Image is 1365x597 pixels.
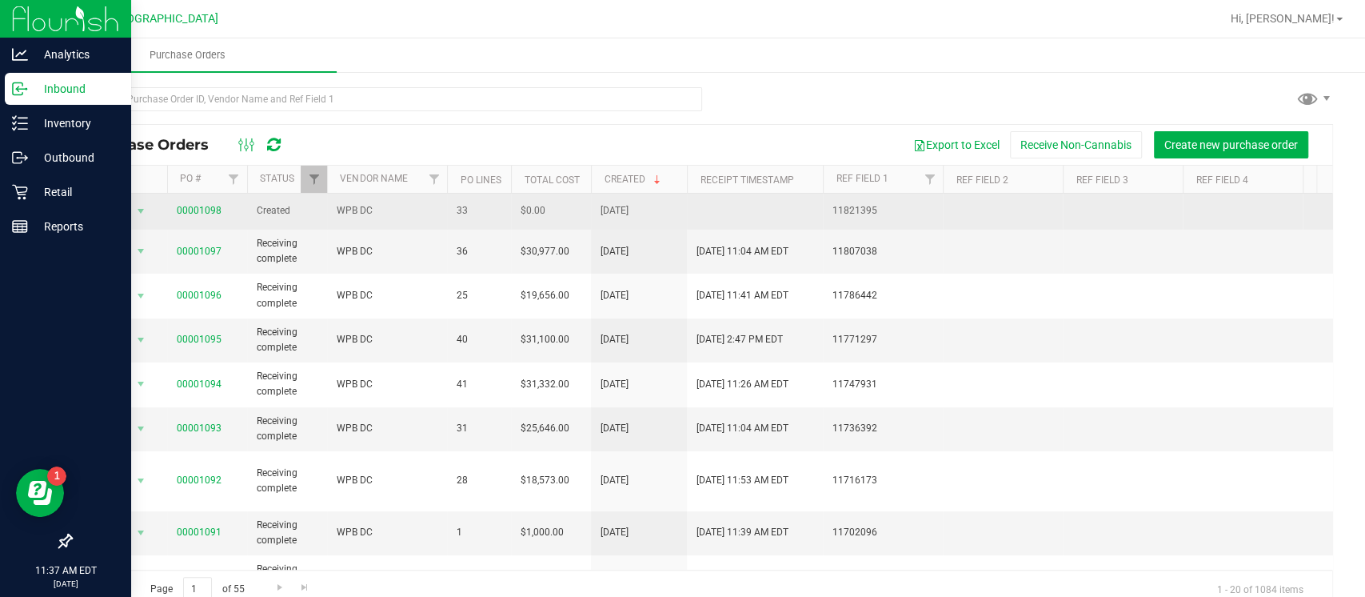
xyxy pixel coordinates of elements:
p: Reports [28,217,124,236]
span: Receiving complete [257,518,317,548]
span: [GEOGRAPHIC_DATA] [109,12,218,26]
span: 11807038 [832,244,933,259]
span: [DATE] 11:39 AM EDT [696,525,788,540]
span: [DATE] [601,332,629,347]
span: [DATE] 11:53 AM EDT [696,473,788,488]
a: Created [604,174,663,185]
span: $1,000.00 [521,525,564,540]
span: 11702096 [832,525,933,540]
a: PO Lines [460,174,501,186]
span: WPB DC [337,525,437,540]
inline-svg: Inbound [12,81,28,97]
span: 31 [457,421,501,436]
a: 00001095 [177,334,222,345]
button: Create new purchase order [1154,131,1308,158]
span: 11716173 [832,473,933,488]
span: select [131,373,151,395]
span: $0.00 [521,203,545,218]
p: Analytics [28,45,124,64]
a: Status [260,173,294,184]
span: 11821395 [832,203,933,218]
iframe: Resource center unread badge [47,467,66,486]
span: select [131,200,151,222]
span: Receiving complete [257,280,317,311]
span: Receiving complete [257,236,317,266]
span: $19,656.00 [521,288,569,303]
p: Retail [28,182,124,202]
span: [DATE] 2:47 PM EDT [696,332,783,347]
span: [DATE] [601,473,629,488]
span: 11736392 [832,421,933,436]
p: 11:37 AM EDT [7,563,124,578]
span: select [131,470,151,492]
a: 00001094 [177,379,222,390]
button: Receive Non-Cannabis [1010,131,1142,158]
span: WPB DC [337,244,437,259]
span: [DATE] 11:04 AM EDT [696,244,788,259]
span: $25,646.00 [521,421,569,436]
span: $31,100.00 [521,332,569,347]
span: 40 [457,332,501,347]
p: [DATE] [7,578,124,590]
span: WPB DC [337,473,437,488]
a: Ref Field 4 [1195,174,1247,186]
span: [DATE] 11:26 AM EDT [696,377,788,392]
span: select [131,240,151,262]
a: Filter [301,166,327,193]
a: 00001096 [177,290,222,301]
span: select [131,522,151,544]
span: Purchase Orders [128,48,247,62]
button: Export to Excel [903,131,1010,158]
span: Receiving complete [257,466,317,496]
span: Purchase Orders [83,136,225,154]
span: 11771297 [832,332,933,347]
a: Filter [221,166,247,193]
span: WPB DC [337,421,437,436]
inline-svg: Inventory [12,115,28,131]
span: [DATE] [601,244,629,259]
span: [DATE] 11:04 AM EDT [696,421,788,436]
span: $18,573.00 [521,473,569,488]
iframe: Resource center [16,469,64,517]
span: select [131,285,151,307]
inline-svg: Analytics [12,46,28,62]
span: WPB DC [337,332,437,347]
span: WPB DC [337,288,437,303]
a: 00001097 [177,246,222,257]
span: [DATE] [601,203,629,218]
span: 36 [457,244,501,259]
span: select [131,566,151,588]
span: 33 [457,203,501,218]
a: Receipt Timestamp [700,174,793,186]
a: PO # [180,173,201,184]
span: Receiving complete [257,562,317,592]
span: select [131,418,151,440]
span: 25 [457,288,501,303]
p: Inventory [28,114,124,133]
p: Inbound [28,79,124,98]
a: 00001098 [177,205,222,216]
a: Filter [916,166,943,193]
span: WPB DC [337,377,437,392]
a: Filter [421,166,447,193]
span: select [131,329,151,351]
span: 28 [457,473,501,488]
span: [DATE] 11:41 AM EDT [696,288,788,303]
inline-svg: Retail [12,184,28,200]
p: Outbound [28,148,124,167]
span: [DATE] [601,288,629,303]
span: 11747931 [832,377,933,392]
span: 1 [457,525,501,540]
span: $31,332.00 [521,377,569,392]
inline-svg: Reports [12,218,28,234]
inline-svg: Outbound [12,150,28,166]
span: 41 [457,377,501,392]
span: [DATE] [601,421,629,436]
a: Ref Field 3 [1076,174,1128,186]
span: [DATE] [601,525,629,540]
span: WPB DC [337,203,437,218]
a: 00001093 [177,423,222,434]
span: Receiving complete [257,369,317,399]
a: Purchase Orders [38,38,337,72]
